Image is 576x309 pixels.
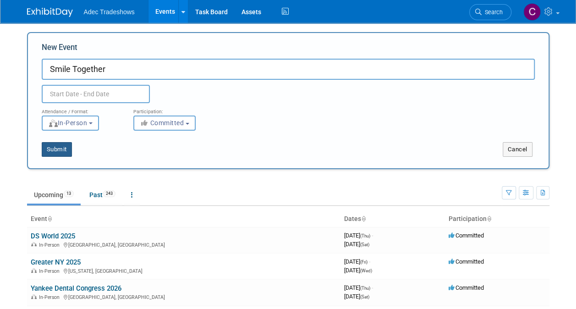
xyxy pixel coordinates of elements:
span: [DATE] [344,293,369,300]
span: [DATE] [344,241,369,248]
a: Search [469,4,511,20]
a: Past243 [82,186,122,204]
span: 13 [64,190,74,197]
a: Yankee Dental Congress 2026 [31,284,121,292]
img: ExhibitDay [27,8,73,17]
span: (Sat) [360,242,369,247]
input: Start Date - End Date [42,85,150,103]
div: [GEOGRAPHIC_DATA], [GEOGRAPHIC_DATA] [31,241,337,248]
div: Participation: [133,103,211,115]
span: In-Person [48,119,88,127]
a: Greater NY 2025 [31,258,81,266]
div: [GEOGRAPHIC_DATA], [GEOGRAPHIC_DATA] [31,293,337,300]
a: Sort by Start Date [361,215,366,222]
button: Cancel [503,142,532,157]
span: (Fri) [360,259,368,265]
span: - [369,258,370,265]
span: [DATE] [344,284,373,291]
input: Name of Trade Show / Conference [42,59,535,80]
span: Committed [449,284,484,291]
label: New Event [42,42,77,56]
span: (Thu) [360,233,370,238]
span: In-Person [39,294,62,300]
span: (Sat) [360,294,369,299]
img: In-Person Event [31,242,37,247]
button: Committed [133,116,196,131]
a: DS World 2025 [31,232,75,240]
img: Carol Schmidlin [523,3,541,21]
span: - [372,284,373,291]
span: - [372,232,373,239]
img: In-Person Event [31,294,37,299]
span: (Wed) [360,268,372,273]
img: In-Person Event [31,268,37,273]
th: Dates [340,211,445,227]
button: In-Person [42,116,99,131]
span: Search [482,9,503,16]
a: Sort by Participation Type [487,215,491,222]
div: Attendance / Format: [42,103,120,115]
span: In-Person [39,242,62,248]
div: [US_STATE], [GEOGRAPHIC_DATA] [31,267,337,274]
span: Adec Tradeshows [84,8,135,16]
span: In-Person [39,268,62,274]
a: Sort by Event Name [47,215,52,222]
span: 243 [103,190,115,197]
button: Submit [42,142,72,157]
span: Committed [140,119,184,127]
th: Participation [445,211,549,227]
span: [DATE] [344,258,370,265]
span: (Thu) [360,286,370,291]
span: Committed [449,232,484,239]
a: Upcoming13 [27,186,81,204]
span: Committed [449,258,484,265]
span: [DATE] [344,267,372,274]
th: Event [27,211,340,227]
span: [DATE] [344,232,373,239]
